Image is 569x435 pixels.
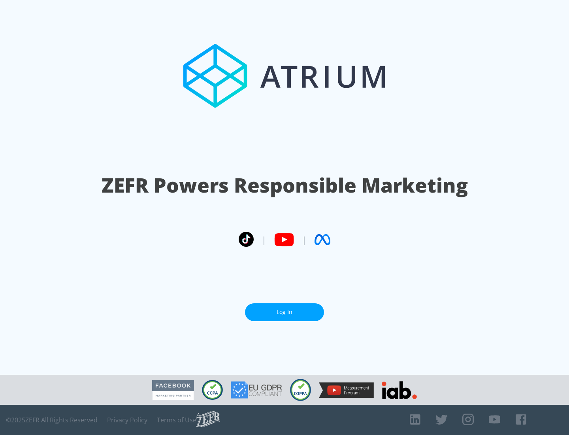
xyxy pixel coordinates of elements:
a: Privacy Policy [107,416,147,424]
img: YouTube Measurement Program [319,382,374,398]
a: Log In [245,303,324,321]
img: COPPA Compliant [290,379,311,401]
img: Facebook Marketing Partner [152,380,194,400]
img: GDPR Compliant [231,381,282,399]
span: | [262,234,266,246]
img: IAB [382,381,417,399]
img: CCPA Compliant [202,380,223,400]
span: © 2025 ZEFR All Rights Reserved [6,416,98,424]
a: Terms of Use [157,416,196,424]
span: | [302,234,307,246]
h1: ZEFR Powers Responsible Marketing [102,172,468,199]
